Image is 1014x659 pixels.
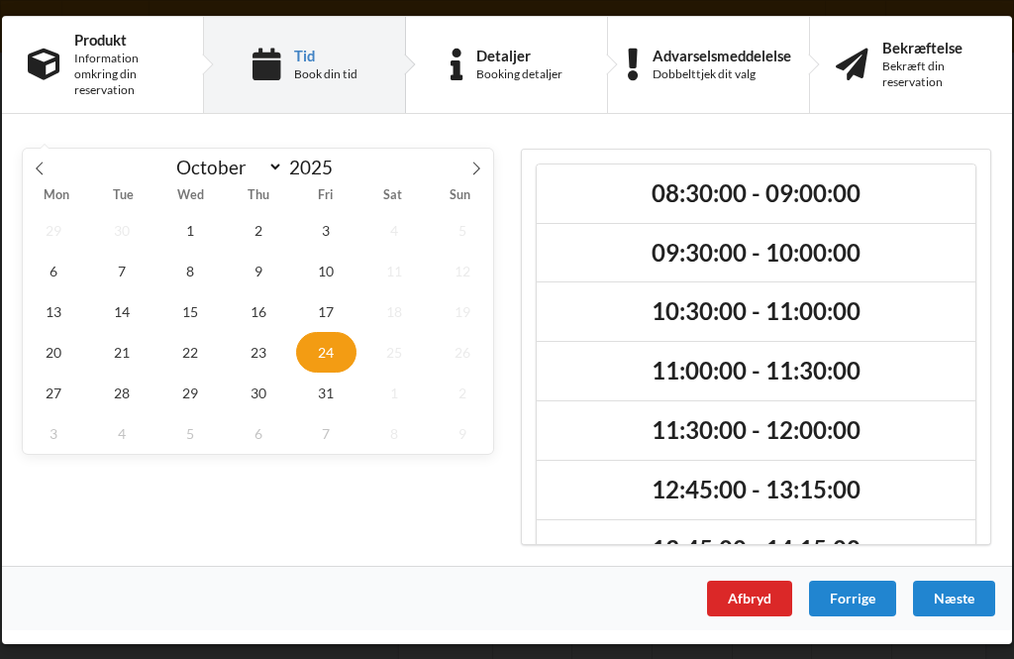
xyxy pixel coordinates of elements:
div: Information omkring din reservation [74,51,177,98]
span: October 30, 2025 [228,372,289,412]
span: October 4, 2025 [363,209,425,250]
div: Booking detaljer [476,66,562,82]
span: October 21, 2025 [91,331,152,372]
h2: 11:00:00 - 11:30:00 [551,356,962,386]
div: Afbryd [707,580,792,615]
span: October 2, 2025 [228,209,289,250]
span: October 13, 2025 [23,290,84,331]
span: October 25, 2025 [363,331,425,372]
span: Sat [358,189,426,202]
h2: 12:45:00 - 13:15:00 [551,475,962,505]
span: November 1, 2025 [363,372,425,412]
div: Book din tid [294,66,357,82]
h2: 09:30:00 - 10:00:00 [551,237,962,268]
span: Mon [23,189,90,202]
span: October 26, 2025 [432,331,493,372]
span: November 9, 2025 [432,412,493,453]
div: Dobbelttjek dit valg [653,66,791,82]
span: October 22, 2025 [159,331,221,372]
select: Month [167,155,284,179]
div: Advarselsmeddelelse [653,47,791,62]
span: October 14, 2025 [91,290,152,331]
span: October 10, 2025 [296,250,357,290]
h2: 13:45:00 - 14:15:00 [551,534,962,565]
div: Tid [294,47,357,62]
span: Sun [426,189,493,202]
input: Year [283,156,349,178]
h2: 08:30:00 - 09:00:00 [551,177,962,208]
span: October 3, 2025 [296,209,357,250]
span: Tue [90,189,157,202]
h2: 10:30:00 - 11:00:00 [551,296,962,327]
span: October 7, 2025 [91,250,152,290]
div: Produkt [74,31,177,47]
span: Fri [291,189,358,202]
span: November 8, 2025 [363,412,425,453]
span: October 19, 2025 [432,290,493,331]
span: October 8, 2025 [159,250,221,290]
span: November 2, 2025 [432,372,493,412]
div: Næste [913,580,995,615]
span: September 29, 2025 [23,209,84,250]
span: November 5, 2025 [159,412,221,453]
div: Bekræftelse [882,39,986,55]
span: September 30, 2025 [91,209,152,250]
span: Thu [225,189,292,202]
span: October 20, 2025 [23,331,84,372]
span: October 5, 2025 [432,209,493,250]
div: Bekræft din reservation [882,58,986,90]
span: November 6, 2025 [228,412,289,453]
span: October 23, 2025 [228,331,289,372]
div: Detaljer [476,47,562,62]
span: October 6, 2025 [23,250,84,290]
span: October 15, 2025 [159,290,221,331]
span: October 11, 2025 [363,250,425,290]
span: October 18, 2025 [363,290,425,331]
span: October 16, 2025 [228,290,289,331]
span: Wed [157,189,225,202]
span: October 24, 2025 [296,331,357,372]
div: Forrige [809,580,896,615]
span: October 27, 2025 [23,372,84,412]
span: November 7, 2025 [296,412,357,453]
span: November 4, 2025 [91,412,152,453]
h2: 11:30:00 - 12:00:00 [551,415,962,446]
span: October 29, 2025 [159,372,221,412]
span: October 28, 2025 [91,372,152,412]
span: October 1, 2025 [159,209,221,250]
span: October 9, 2025 [228,250,289,290]
span: October 17, 2025 [296,290,357,331]
span: October 31, 2025 [296,372,357,412]
span: November 3, 2025 [23,412,84,453]
span: October 12, 2025 [432,250,493,290]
